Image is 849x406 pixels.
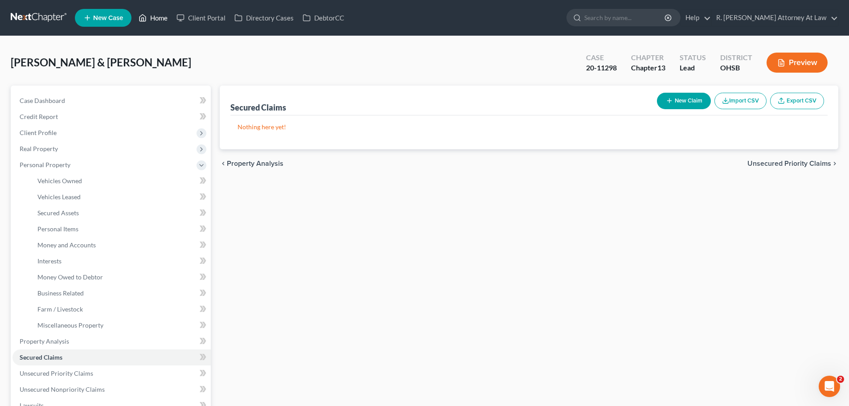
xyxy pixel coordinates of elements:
a: Vehicles Leased [30,189,211,205]
span: Interests [37,257,62,265]
a: Home [134,10,172,26]
div: Status [680,53,706,63]
span: Secured Assets [37,209,79,217]
span: Money and Accounts [37,241,96,249]
a: Farm / Livestock [30,301,211,317]
button: Unsecured Priority Claims chevron_right [747,160,838,167]
span: Personal Property [20,161,70,168]
span: Case Dashboard [20,97,65,104]
button: Preview [767,53,828,73]
a: Case Dashboard [12,93,211,109]
span: Client Profile [20,129,57,136]
i: chevron_left [220,160,227,167]
a: Secured Assets [30,205,211,221]
a: Miscellaneous Property [30,317,211,333]
span: Unsecured Priority Claims [747,160,831,167]
span: Business Related [37,289,84,297]
span: Personal Items [37,225,78,233]
span: Money Owed to Debtor [37,273,103,281]
span: Credit Report [20,113,58,120]
span: Unsecured Nonpriority Claims [20,385,105,393]
div: District [720,53,752,63]
span: Real Property [20,145,58,152]
a: Money Owed to Debtor [30,269,211,285]
span: 2 [837,376,844,383]
div: Case [586,53,617,63]
a: Secured Claims [12,349,211,365]
a: Credit Report [12,109,211,125]
a: Unsecured Priority Claims [12,365,211,381]
a: Money and Accounts [30,237,211,253]
button: chevron_left Property Analysis [220,160,283,167]
a: Property Analysis [12,333,211,349]
button: Import CSV [714,93,767,109]
a: Directory Cases [230,10,298,26]
a: R. [PERSON_NAME] Attorney At Law [712,10,838,26]
div: OHSB [720,63,752,73]
iframe: Intercom live chat [819,376,840,397]
a: Vehicles Owned [30,173,211,189]
input: Search by name... [584,9,666,26]
p: Nothing here yet! [238,123,820,131]
a: Unsecured Nonpriority Claims [12,381,211,398]
span: 13 [657,63,665,72]
a: DebtorCC [298,10,349,26]
span: [PERSON_NAME] & [PERSON_NAME] [11,56,191,69]
a: Client Portal [172,10,230,26]
a: Personal Items [30,221,211,237]
div: Chapter [631,63,665,73]
span: Secured Claims [20,353,62,361]
div: Secured Claims [230,102,286,113]
a: Export CSV [770,93,824,109]
a: Business Related [30,285,211,301]
span: Unsecured Priority Claims [20,369,93,377]
span: Property Analysis [227,160,283,167]
div: Chapter [631,53,665,63]
div: Lead [680,63,706,73]
span: Vehicles Leased [37,193,81,201]
button: New Claim [657,93,711,109]
div: 20-11298 [586,63,617,73]
span: Miscellaneous Property [37,321,103,329]
span: New Case [93,15,123,21]
i: chevron_right [831,160,838,167]
a: Help [681,10,711,26]
span: Property Analysis [20,337,69,345]
span: Vehicles Owned [37,177,82,185]
a: Interests [30,253,211,269]
span: Farm / Livestock [37,305,83,313]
